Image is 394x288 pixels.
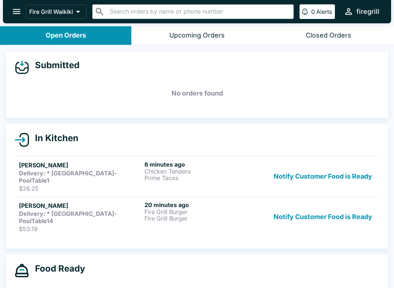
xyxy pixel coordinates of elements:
button: Notify Customer Food is Ready [271,201,375,233]
a: [PERSON_NAME]Delivery: * [GEOGRAPHIC_DATA]-PoolTable14$53.1920 minutes agoFire Grill BurgerFire G... [15,196,379,237]
p: Fire Grill Waikiki [29,8,73,15]
h4: Food Ready [29,263,85,274]
button: open drawer [7,2,26,21]
button: Fire Grill Waikiki [26,5,86,19]
h6: 20 minutes ago [144,201,267,209]
div: Open Orders [46,31,86,40]
button: firegrill [341,4,382,19]
p: $53.19 [19,225,142,233]
h4: Submitted [29,60,80,71]
p: 0 [311,8,315,15]
h4: In Kitchen [29,133,78,144]
p: Alerts [316,8,332,15]
strong: Delivery: * [GEOGRAPHIC_DATA]-PoolTable1 [19,170,117,184]
h5: [PERSON_NAME] [19,161,142,170]
a: [PERSON_NAME]Delivery: * [GEOGRAPHIC_DATA]-PoolTable1$26.256 minutes agoChicken TendersPrime Taco... [15,156,379,196]
h5: [PERSON_NAME] [19,201,142,210]
p: $26.25 [19,185,142,192]
button: Notify Customer Food is Ready [271,161,375,192]
div: Closed Orders [306,31,351,40]
p: Chicken Tenders [144,168,267,175]
p: Fire Grill Burger [144,215,267,222]
h5: No orders found [15,80,379,106]
div: firegrill [356,7,379,16]
strong: Delivery: * [GEOGRAPHIC_DATA]-PoolTable14 [19,210,117,225]
p: Prime Tacos [144,175,267,181]
p: Fire Grill Burger [144,209,267,215]
div: Upcoming Orders [169,31,225,40]
h6: 6 minutes ago [144,161,267,168]
input: Search orders by name or phone number [108,7,290,17]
